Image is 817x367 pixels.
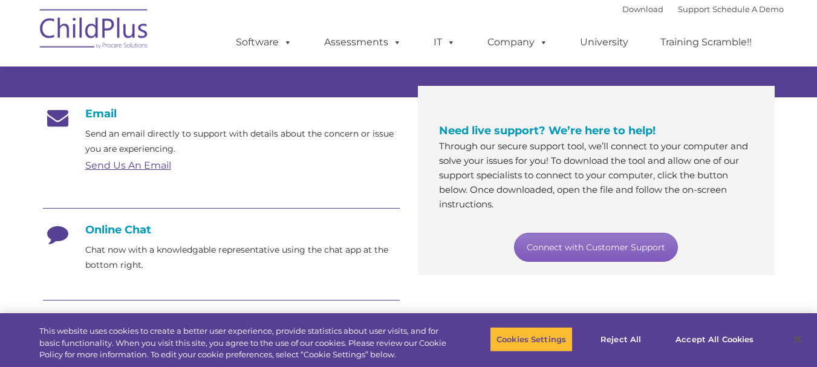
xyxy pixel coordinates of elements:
[43,223,400,236] h4: Online Chat
[568,30,640,54] a: University
[490,326,573,352] button: Cookies Settings
[85,160,171,171] a: Send Us An Email
[85,242,400,273] p: Chat now with a knowledgable representative using the chat app at the bottom right.
[439,124,656,137] span: Need live support? We’re here to help!
[34,1,155,61] img: ChildPlus by Procare Solutions
[439,139,754,212] p: Through our secure support tool, we’ll connect to your computer and solve your issues for you! To...
[622,4,663,14] a: Download
[514,233,678,262] a: Connect with Customer Support
[648,30,764,54] a: Training Scramble!!
[475,30,560,54] a: Company
[678,4,710,14] a: Support
[583,326,659,352] button: Reject All
[784,326,811,352] button: Close
[43,107,400,120] h4: Email
[224,30,304,54] a: Software
[312,30,414,54] a: Assessments
[39,325,449,361] div: This website uses cookies to create a better user experience, provide statistics about user visit...
[422,30,467,54] a: IT
[85,126,400,157] p: Send an email directly to support with details about the concern or issue you are experiencing.
[712,4,784,14] a: Schedule A Demo
[622,4,784,14] font: |
[669,326,760,352] button: Accept All Cookies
